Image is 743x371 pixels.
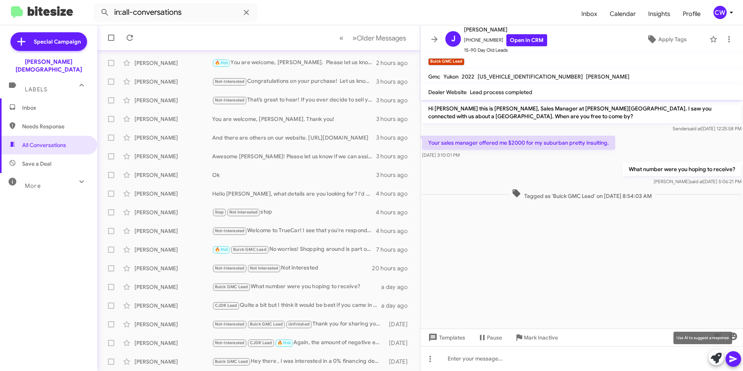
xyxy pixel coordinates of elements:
div: What number were you hoping to receive? [212,282,381,291]
button: Mark Inactive [508,331,564,345]
div: 4 hours ago [376,190,414,198]
span: Buick GMC Lead [233,247,267,252]
div: 3 hours ago [376,152,414,160]
span: Insights [642,3,677,25]
button: CW [707,6,734,19]
div: [PERSON_NAME] [134,283,212,291]
div: No worries! Shopping around is part of the process. When you're ready, let us know if you'd like ... [212,245,376,254]
div: And there are others on our website. [URL][DOMAIN_NAME] [212,134,376,142]
span: 🔥 Hot [215,60,228,65]
span: Special Campaign [34,38,81,45]
button: Apply Tags [627,32,706,46]
div: [PERSON_NAME] [134,152,212,160]
nav: Page navigation example [335,30,411,46]
div: [PERSON_NAME] [134,78,212,86]
div: stop [212,208,376,217]
div: 3 hours ago [376,171,414,179]
div: You are welcome, [PERSON_NAME]. Please let us know if we can help with anything more. [212,58,376,67]
button: Next [348,30,411,46]
div: [PERSON_NAME] [134,246,212,254]
span: Not-Interested [215,228,245,233]
div: [PERSON_NAME] [134,115,212,123]
span: « [339,33,344,43]
span: CJDR Lead [250,340,272,345]
a: Calendar [603,3,642,25]
div: a day ago [381,283,414,291]
div: Thank you for sharing your feedback. I want to clarify that we didn’t yet have your credit inform... [212,320,385,329]
span: Labels [25,86,47,93]
span: said at [688,126,701,131]
p: What number were you hoping to receive? [623,162,741,176]
p: Hi [PERSON_NAME] this is [PERSON_NAME], Sales Manager at [PERSON_NAME][GEOGRAPHIC_DATA]. I saw yo... [422,101,741,123]
span: Not-Interested [215,98,245,103]
div: [PERSON_NAME] [134,339,212,347]
div: [PERSON_NAME] [134,134,212,142]
span: Needs Response [22,122,88,130]
span: Sender [DATE] 12:25:58 PM [673,126,741,131]
button: Templates [420,331,471,345]
span: [US_VEHICLE_IDENTIFICATION_NUMBER] [478,73,583,80]
span: Apply Tags [658,32,687,46]
span: Not-Interested [215,266,245,271]
div: 2 hours ago [376,59,414,67]
span: Lead process completed [470,89,532,96]
span: Not Interested [229,210,258,215]
div: Congratulations on your purchase! Let us know if we can help with anything. [212,77,376,86]
div: [PERSON_NAME] [134,96,212,104]
span: [PHONE_NUMBER] [464,34,547,46]
span: 2022 [462,73,474,80]
span: 🔥 Hot [215,247,228,252]
input: Search [94,3,257,22]
div: [PERSON_NAME] [134,227,212,235]
span: J [451,33,455,45]
div: 20 hours ago [372,264,414,272]
div: Quite a bit but I think it would be best if you came in and took a look for yourself. Then I can ... [212,301,381,310]
span: Inbox [22,104,88,112]
div: 3 hours ago [376,115,414,123]
small: Buick GMC Lead [428,58,464,65]
div: [PERSON_NAME] [134,320,212,328]
div: 3 hours ago [376,96,414,104]
div: [DATE] [385,358,414,366]
div: [PERSON_NAME] [134,59,212,67]
div: Ok [212,171,376,179]
span: [PERSON_NAME] [464,25,547,34]
div: Welcome to TrueCar! I see that you're responding to a customer. If this is correct, please enter ... [212,226,376,235]
span: [PERSON_NAME] [586,73,630,80]
div: Again, the amount of negative equity that you have is requiring the down payment if you are not t... [212,338,385,347]
div: 4 hours ago [376,208,414,216]
span: More [25,182,41,189]
span: Pause [487,331,502,345]
span: Inbox [575,3,603,25]
a: Profile [677,3,707,25]
span: Not-Interested [215,322,245,327]
span: Yukon [443,73,459,80]
div: Not interested [212,264,372,273]
div: 7 hours ago [376,246,414,254]
span: Templates [427,331,465,345]
div: Hello [PERSON_NAME], what details are you looking for? I'd be happy to assist you! [212,190,376,198]
div: That’s great to hear! If you ever decide to sell your vehicle in the future, we’d love to help. F... [212,96,376,105]
span: CJDR Lead [215,303,237,308]
span: 15-90 Day Old Leads [464,46,547,54]
span: » [352,33,357,43]
span: Not Interested [250,266,279,271]
span: Stop [215,210,224,215]
div: CW [713,6,727,19]
div: [PERSON_NAME] [134,190,212,198]
span: Buick GMC Lead [215,284,248,289]
span: Save a Deal [22,160,51,168]
div: [PERSON_NAME] [134,302,212,310]
span: [PERSON_NAME] [DATE] 5:06:21 PM [654,178,741,184]
p: Your sales manager offered me $2000 for my suburban pretty insulting. [422,136,615,150]
span: Unfinished [288,322,310,327]
span: said at [690,178,703,184]
div: You are welcome, [PERSON_NAME]. Thank you! [212,115,376,123]
div: Awesome [PERSON_NAME]! Please let us know if we can assist with anything else. [212,152,376,160]
div: [DATE] [385,320,414,328]
span: Dealer Website [428,89,467,96]
div: [DATE] [385,339,414,347]
span: 🔥 Hot [277,340,291,345]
